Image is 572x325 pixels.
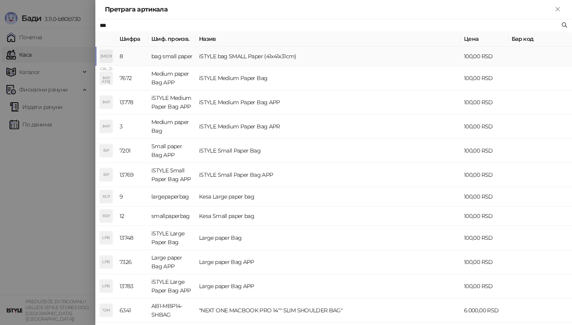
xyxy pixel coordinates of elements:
div: LPB [100,231,112,244]
div: KSP [100,210,112,222]
button: Close [553,5,562,14]
div: IMP [100,72,112,84]
td: Large paper Bag APP [196,250,461,274]
td: iSTYLE Medium Paper Bag APP [196,90,461,115]
div: LPB [100,280,112,292]
div: ISP [100,168,112,181]
td: Kesa Large paper bag [196,187,461,206]
th: Шиф. произв. [148,31,196,47]
td: 100,00 RSD [461,206,508,226]
td: 9 [116,187,148,206]
td: 100,00 RSD [461,115,508,139]
td: 100,00 RSD [461,90,508,115]
td: iSTYLE bag SMALL Paper (41x41x31cm) [196,47,461,66]
td: 7201 [116,139,148,163]
td: 100,00 RSD [461,187,508,206]
div: ISP [100,144,112,157]
td: 100,00 RSD [461,47,508,66]
th: Шифра [116,31,148,47]
td: 13769 [116,163,148,187]
td: 3 [116,115,148,139]
th: Бар код [508,31,572,47]
td: Medium paper Bag APP [148,66,196,90]
td: Medium paper Bag [148,115,196,139]
td: 13778 [116,90,148,115]
td: "NEXT ONE MACBOOK PRO 14"" SLIM SHOULDER BAG" [196,298,461,323]
td: 100,00 RSD [461,226,508,250]
td: 6341 [116,298,148,323]
td: Kesa Small paper bag [196,206,461,226]
div: KLP [100,190,112,203]
td: AB1-MBP14-SHBAG [148,298,196,323]
td: 7672 [116,66,148,90]
div: [MEDICAL_DATA] [100,50,112,63]
td: 100,00 RSD [461,163,508,187]
div: LPB [100,256,112,268]
td: iSTYLE Small Paper Bag [196,139,461,163]
td: 100,00 RSD [461,250,508,274]
td: 100,00 RSD [461,274,508,298]
td: largepaperbag [148,187,196,206]
td: 100,00 RSD [461,66,508,90]
td: 13748 [116,226,148,250]
th: Назив [196,31,461,47]
td: bag small paper [148,47,196,66]
td: Large paper Bag [196,226,461,250]
div: IMP [100,120,112,133]
div: Претрага артикала [105,5,553,14]
td: iSTYLE Large Paper Bag APP [148,274,196,298]
td: smallpaperbag [148,206,196,226]
td: Large paper Bag APP [196,274,461,298]
td: iSTYLE Medium Paper Bag [196,66,461,90]
td: Large paper Bag APP [148,250,196,274]
td: iSTYLE Large Paper Bag [148,226,196,250]
td: iSTYLE Small Paper Bag APP [148,163,196,187]
div: IMP [100,96,112,109]
td: Small paper Bag APP [148,139,196,163]
th: Цена [461,31,508,47]
td: 13783 [116,274,148,298]
div: "OM [100,304,112,317]
td: iSTYLE Medium Paper Bag APR [196,115,461,139]
td: 12 [116,206,148,226]
td: 7326 [116,250,148,274]
td: 8 [116,47,148,66]
td: iSTYLE Medium Paper Bag APP [148,90,196,115]
td: 6.000,00 RSD [461,298,508,323]
td: iSTYLE Small Paper Bag APP [196,163,461,187]
td: 100,00 RSD [461,139,508,163]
